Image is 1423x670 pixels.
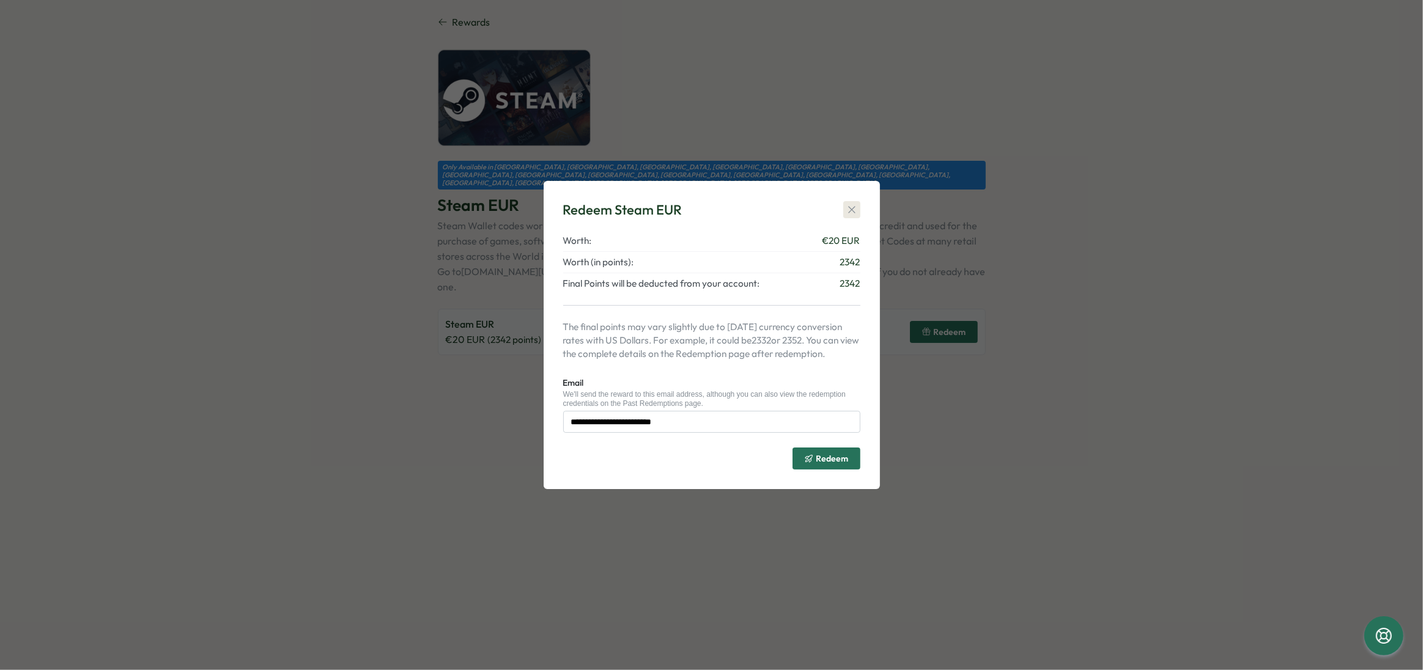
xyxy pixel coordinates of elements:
[563,320,860,361] p: The final points may vary slightly due to [DATE] currency conversion rates with US Dollars. For e...
[563,390,860,408] div: We'll send the reward to this email address, although you can also view the redemption credential...
[563,377,584,390] label: Email
[563,256,634,269] span: Worth (in points):
[840,277,860,290] span: 2342
[563,277,760,290] span: Final Points will be deducted from your account:
[816,454,849,463] span: Redeem
[840,256,860,269] span: 2342
[793,447,860,469] button: Redeem
[563,234,592,248] span: Worth:
[563,201,682,219] div: Redeem Steam EUR
[822,234,860,248] span: € 20 EUR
